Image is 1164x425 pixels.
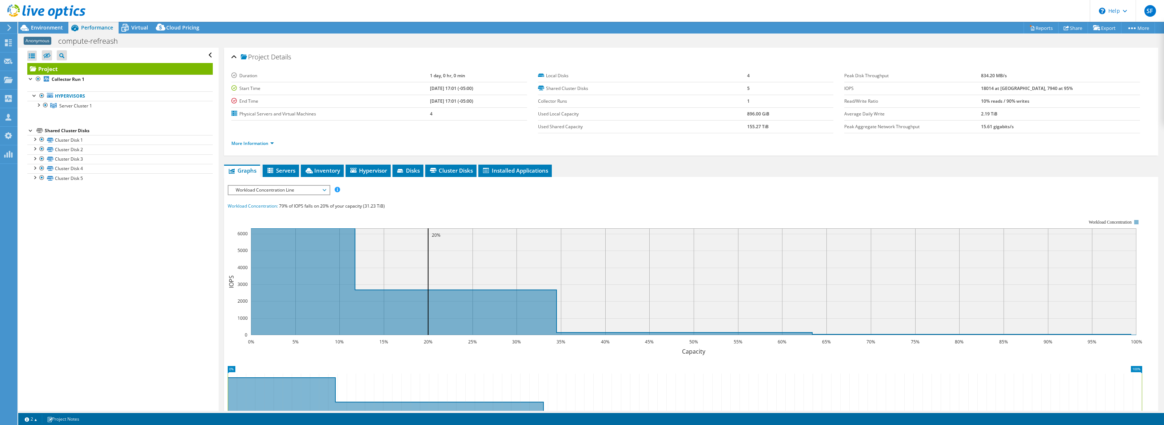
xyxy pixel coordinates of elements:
[430,111,432,117] b: 4
[42,414,84,424] a: Project Notes
[27,135,213,145] a: Cluster Disk 1
[1121,22,1155,34] a: More
[1024,22,1059,34] a: Reports
[822,339,831,345] text: 65%
[778,339,786,345] text: 60%
[1144,5,1156,17] span: SF
[232,186,326,194] span: Workload Concentration Line
[52,76,84,82] b: Collector Run 1
[734,339,742,345] text: 55%
[379,339,388,345] text: 15%
[245,332,247,338] text: 0
[27,101,213,110] a: Server Cluster 1
[999,339,1008,345] text: 85%
[27,63,213,75] a: Project
[238,315,248,321] text: 1000
[59,103,92,109] span: Server Cluster 1
[27,75,213,84] a: Collector Run 1
[27,145,213,154] a: Cluster Disk 2
[512,339,521,345] text: 30%
[1131,339,1142,345] text: 100%
[166,24,199,31] span: Cloud Pricing
[266,167,295,174] span: Servers
[231,85,430,92] label: Start Time
[432,232,441,238] text: 20%
[228,167,256,174] span: Graphs
[1058,22,1088,34] a: Share
[396,167,420,174] span: Disks
[645,339,654,345] text: 45%
[689,339,698,345] text: 50%
[747,123,769,130] b: 155.27 TiB
[747,98,750,104] b: 1
[349,167,387,174] span: Hypervisor
[1088,22,1121,34] a: Export
[429,167,473,174] span: Cluster Disks
[131,24,148,31] span: Virtual
[430,98,473,104] b: [DATE] 17:01 (-05:00)
[31,24,63,31] span: Environment
[538,123,747,130] label: Used Shared Capacity
[538,72,747,79] label: Local Disks
[248,339,254,345] text: 0%
[231,98,430,105] label: End Time
[238,281,248,287] text: 3000
[601,339,610,345] text: 40%
[430,72,465,79] b: 1 day, 0 hr, 0 min
[538,98,747,105] label: Collector Runs
[682,347,706,355] text: Capacity
[538,110,747,118] label: Used Local Capacity
[304,167,340,174] span: Inventory
[911,339,920,345] text: 75%
[27,154,213,164] a: Cluster Disk 3
[1044,339,1052,345] text: 90%
[1099,8,1105,14] svg: \n
[27,173,213,183] a: Cluster Disk 5
[1089,220,1132,225] text: Workload Concentration
[981,98,1029,104] b: 10% reads / 90% writes
[55,37,129,45] h1: compute-refreash
[482,167,548,174] span: Installed Applications
[231,110,430,118] label: Physical Servers and Virtual Machines
[747,111,769,117] b: 896.00 GiB
[231,72,430,79] label: Duration
[27,91,213,101] a: Hypervisors
[45,126,213,135] div: Shared Cluster Disks
[279,203,385,209] span: 79% of IOPS falls on 20% of your capacity (31.23 TiB)
[981,111,997,117] b: 2.19 TiB
[538,85,747,92] label: Shared Cluster Disks
[844,85,981,92] label: IOPS
[955,339,964,345] text: 80%
[81,24,113,31] span: Performance
[228,203,278,209] span: Workload Concentration:
[238,264,248,271] text: 4000
[335,339,344,345] text: 10%
[271,52,291,61] span: Details
[238,298,248,304] text: 2000
[1088,339,1096,345] text: 95%
[844,72,981,79] label: Peak Disk Throughput
[557,339,565,345] text: 35%
[981,123,1014,130] b: 15.61 gigabits/s
[747,85,750,91] b: 5
[430,85,473,91] b: [DATE] 17:01 (-05:00)
[27,164,213,173] a: Cluster Disk 4
[241,54,269,61] span: Project
[866,339,875,345] text: 70%
[844,98,981,105] label: Read/Write Ratio
[24,37,51,45] span: Anonymous
[468,339,477,345] text: 25%
[238,231,248,237] text: 6000
[227,275,235,288] text: IOPS
[844,123,981,130] label: Peak Aggregate Network Throughput
[238,247,248,253] text: 5000
[20,414,42,424] a: 2
[424,339,432,345] text: 20%
[981,72,1007,79] b: 834.20 MB/s
[231,140,274,146] a: More Information
[844,110,981,118] label: Average Daily Write
[747,72,750,79] b: 4
[981,85,1073,91] b: 18014 at [GEOGRAPHIC_DATA], 7940 at 95%
[292,339,299,345] text: 5%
